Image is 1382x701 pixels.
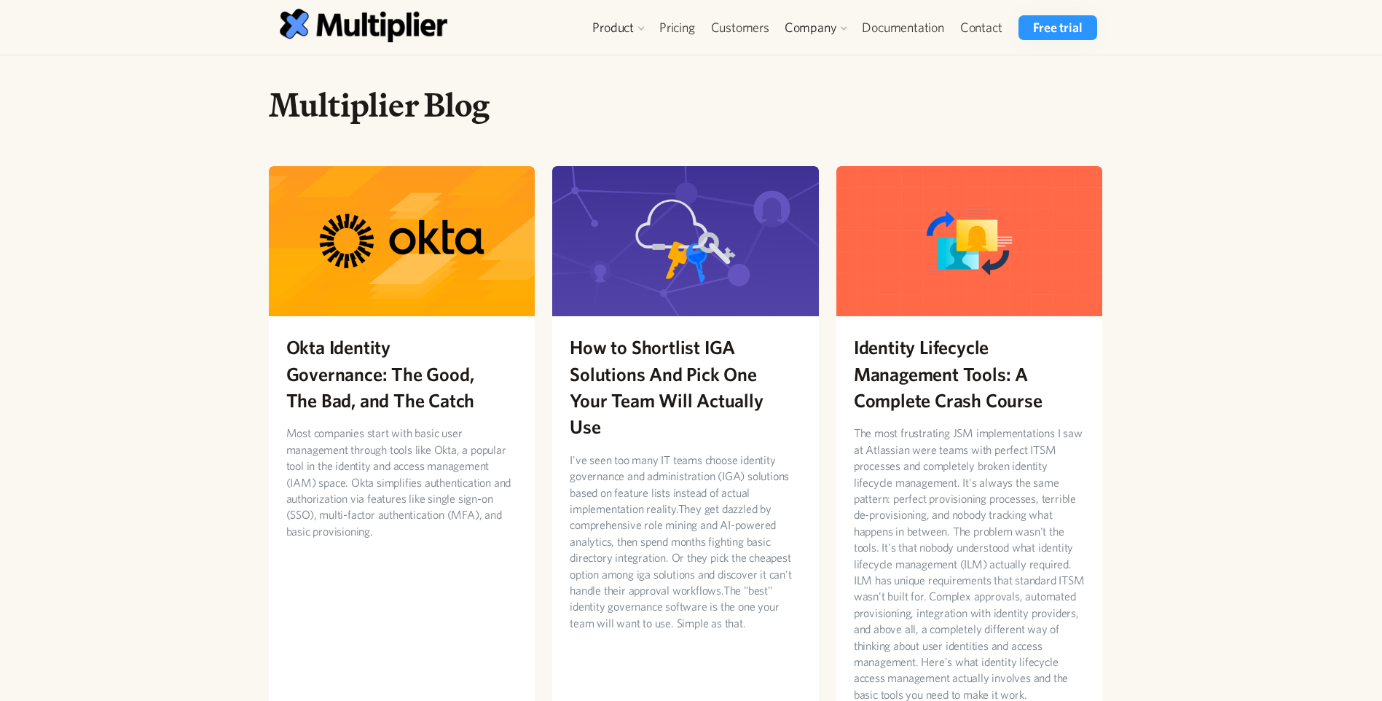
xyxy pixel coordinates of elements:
h1: Multiplier Blog [269,85,1103,125]
a: Free trial [1018,15,1096,40]
a: Contact [952,15,1010,40]
img: How to Shortlist IGA Solutions And Pick One Your Team Will Actually Use [552,166,819,316]
div: Product [585,15,651,40]
a: Pricing [651,15,703,40]
a: Documentation [854,15,951,40]
div: Product [592,19,634,36]
h2: Okta Identity Governance: The Good, The Bad, and The Catch [286,334,518,413]
h2: How to Shortlist IGA Solutions And Pick One Your Team Will Actually Use [570,334,801,440]
div: Company [785,19,837,36]
div: Company [777,15,855,40]
h2: Identity Lifecycle Management Tools: A Complete Crash Course [854,334,1085,413]
a: Customers [703,15,777,40]
img: Okta Identity Governance: The Good, The Bad, and The Catch [269,166,535,316]
p: I've seen too many IT teams choose identity governance and administration (IGA) solutions based o... [570,452,801,631]
p: Most companies start with basic user management through tools like Okta, a popular tool in the id... [286,425,518,539]
img: Identity Lifecycle Management Tools: A Complete Crash Course [836,166,1103,316]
